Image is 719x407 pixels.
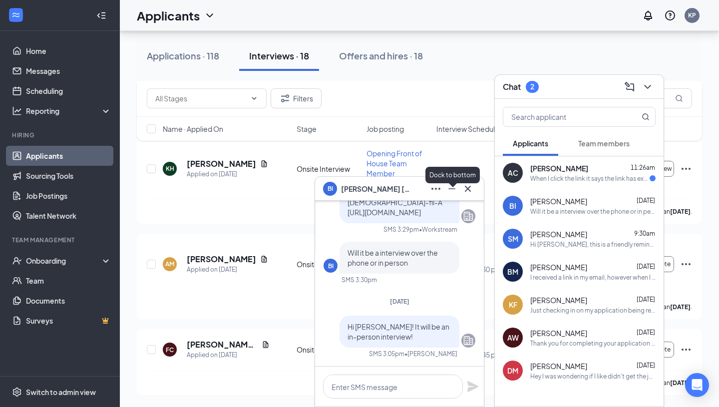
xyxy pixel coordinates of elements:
[507,267,518,277] div: BM
[530,163,588,173] span: [PERSON_NAME]
[383,225,419,234] div: SMS 3:29pm
[637,197,655,204] span: [DATE]
[530,306,656,315] div: Just checking in on my application being reviewed?
[155,93,246,104] input: All Stages
[642,9,654,21] svg: Notifications
[444,181,460,197] button: Minimize
[530,339,656,348] div: Thank you for completing your application for the Team Leader position. We will review your appli...
[460,181,476,197] button: Cross
[436,164,440,173] span: -
[688,11,696,19] div: KP
[26,41,111,61] a: Home
[348,248,438,267] span: Will it be a interview over the phone or in person
[249,49,309,62] div: Interviews · 18
[26,106,112,116] div: Reporting
[12,387,22,397] svg: Settings
[446,183,458,195] svg: Minimize
[12,236,109,244] div: Team Management
[163,124,223,134] span: Name · Applied On
[425,167,480,183] div: Dock to bottom
[680,163,692,175] svg: Ellipses
[26,206,111,226] a: Talent Network
[366,124,404,134] span: Job posting
[530,82,534,91] div: 2
[366,149,422,178] span: Opening Front of House Team Member
[187,254,256,265] h5: [PERSON_NAME]
[26,81,111,101] a: Scheduling
[637,329,655,336] span: [DATE]
[430,183,442,195] svg: Ellipses
[204,9,216,21] svg: ChevronDown
[634,230,655,237] span: 9:30am
[147,49,219,62] div: Applications · 118
[348,322,449,341] span: Hi [PERSON_NAME]! It will be an in-person interview!
[642,81,654,93] svg: ChevronDown
[530,240,656,249] div: Hi [PERSON_NAME], this is a friendly reminder. Your interview with [DEMOGRAPHIC_DATA]-fil-A for K...
[342,276,377,284] div: SMS 3:30pm
[685,373,709,397] div: Open Intercom Messenger
[404,350,457,358] span: • [PERSON_NAME]
[26,271,111,291] a: Team
[96,10,106,20] svg: Collapse
[339,49,423,62] div: Offers and hires · 18
[369,350,404,358] div: SMS 3:05pm
[530,229,587,239] span: [PERSON_NAME]
[419,225,457,234] span: • Workstream
[530,361,587,371] span: [PERSON_NAME]
[11,10,21,20] svg: WorkstreamLogo
[26,256,103,266] div: Onboarding
[297,345,360,355] div: Onsite Interview
[578,139,630,148] span: Team members
[530,174,650,183] div: When I click the link it says the link has expired when I clicked it
[12,106,22,116] svg: Analysis
[165,260,174,268] div: AM
[631,164,655,171] span: 11:26am
[507,366,518,376] div: DM
[187,265,268,275] div: Applied on [DATE]
[436,124,499,134] span: Interview Schedule
[341,183,411,194] span: [PERSON_NAME] [PERSON_NAME]
[12,131,109,139] div: Hiring
[664,9,676,21] svg: QuestionInfo
[637,296,655,303] span: [DATE]
[462,335,474,347] svg: Company
[530,262,587,272] span: [PERSON_NAME]
[503,81,521,92] h3: Chat
[462,210,474,222] svg: Company
[187,350,270,360] div: Applied on [DATE]
[508,168,518,178] div: AC
[26,146,111,166] a: Applicants
[467,381,479,393] svg: Plane
[328,262,334,270] div: BI
[670,379,691,387] b: [DATE]
[642,113,650,121] svg: MagnifyingGlass
[26,387,96,397] div: Switch to admin view
[297,259,360,269] div: Onsite Interview
[530,273,656,282] div: I received a link in my email, however when I click on it it says it's expired.
[297,164,360,174] div: Onsite Interview
[260,255,268,263] svg: Document
[166,164,174,173] div: KH
[26,166,111,186] a: Sourcing Tools
[297,124,317,134] span: Stage
[428,181,444,197] button: Ellipses
[26,291,111,311] a: Documents
[12,256,22,266] svg: UserCheck
[640,79,656,95] button: ChevronDown
[637,263,655,270] span: [DATE]
[503,107,622,126] input: Search applicant
[462,183,474,195] svg: Cross
[279,92,291,104] svg: Filter
[187,158,256,169] h5: [PERSON_NAME]
[530,328,587,338] span: [PERSON_NAME]
[507,333,519,343] div: AW
[622,79,638,95] button: ComposeMessage
[137,7,200,24] h1: Applicants
[675,94,683,102] svg: MagnifyingGlass
[260,160,268,168] svg: Document
[637,362,655,369] span: [DATE]
[670,208,691,215] b: [DATE]
[680,344,692,356] svg: Ellipses
[624,81,636,93] svg: ComposeMessage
